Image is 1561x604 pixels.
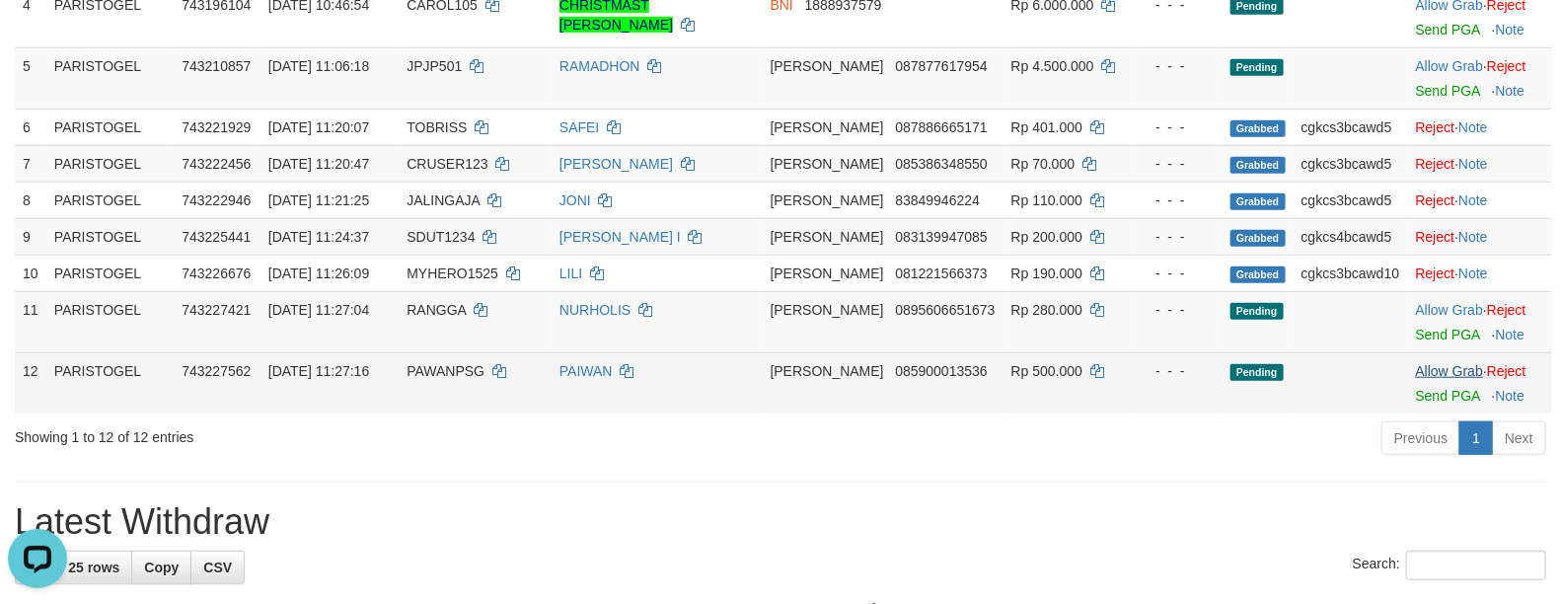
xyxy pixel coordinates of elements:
[1458,229,1488,245] a: Note
[559,229,681,245] a: [PERSON_NAME] I
[895,58,987,74] span: Copy 087877617954 to clipboard
[407,229,475,245] span: SDUT1234
[407,265,498,281] span: MYHERO1525
[268,156,369,172] span: [DATE] 11:20:47
[1458,119,1488,135] a: Note
[771,363,884,379] span: [PERSON_NAME]
[1408,255,1552,291] td: ·
[407,363,484,379] span: PAWANPSG
[895,302,995,318] span: Copy 0895606651673 to clipboard
[895,192,980,208] span: Copy 83849946224 to clipboard
[1458,192,1488,208] a: Note
[1230,157,1286,174] span: Grabbed
[1140,117,1215,137] div: - - -
[1416,22,1480,38] a: Send PGA
[182,192,251,208] span: 743222946
[559,58,640,74] a: RAMADHON
[1408,47,1552,109] td: ·
[46,145,174,182] td: PARISTOGEL
[1406,551,1546,580] input: Search:
[1416,83,1480,99] a: Send PGA
[1416,156,1455,172] a: Reject
[1011,363,1082,379] span: Rp 500.000
[1294,182,1408,218] td: cgkcs3bcawd5
[1230,59,1284,76] span: Pending
[895,363,987,379] span: Copy 085900013536 to clipboard
[15,352,46,414] td: 12
[182,302,251,318] span: 743227421
[1416,302,1483,318] a: Allow Grab
[1294,218,1408,255] td: cgkcs4bcawd5
[182,156,251,172] span: 743222456
[1416,363,1483,379] a: Allow Grab
[268,119,369,135] span: [DATE] 11:20:07
[268,229,369,245] span: [DATE] 11:24:37
[1416,265,1455,281] a: Reject
[1353,551,1546,580] label: Search:
[559,192,591,208] a: JONI
[1408,182,1552,218] td: ·
[1416,327,1480,342] a: Send PGA
[407,119,467,135] span: TOBRISS
[771,156,884,172] span: [PERSON_NAME]
[1230,193,1286,210] span: Grabbed
[182,229,251,245] span: 743225441
[190,551,245,584] a: CSV
[1416,388,1480,404] a: Send PGA
[46,47,174,109] td: PARISTOGEL
[1416,192,1455,208] a: Reject
[268,192,369,208] span: [DATE] 11:21:25
[15,218,46,255] td: 9
[1496,388,1525,404] a: Note
[1230,120,1286,137] span: Grabbed
[144,560,179,575] span: Copy
[1011,156,1076,172] span: Rp 70.000
[559,156,673,172] a: [PERSON_NAME]
[407,302,466,318] span: RANGGA
[182,119,251,135] span: 743221929
[407,156,487,172] span: CRUSER123
[131,551,191,584] a: Copy
[268,265,369,281] span: [DATE] 11:26:09
[771,58,884,74] span: [PERSON_NAME]
[1408,145,1552,182] td: ·
[559,119,599,135] a: SAFEI
[1487,363,1526,379] a: Reject
[1416,229,1455,245] a: Reject
[15,145,46,182] td: 7
[1011,119,1082,135] span: Rp 401.000
[182,58,251,74] span: 743210857
[1496,327,1525,342] a: Note
[1487,58,1526,74] a: Reject
[771,302,884,318] span: [PERSON_NAME]
[1011,265,1082,281] span: Rp 190.000
[1408,109,1552,145] td: ·
[1416,302,1487,318] span: ·
[46,352,174,414] td: PARISTOGEL
[182,363,251,379] span: 743227562
[182,265,251,281] span: 743226676
[15,419,635,447] div: Showing 1 to 12 of 12 entries
[1416,58,1483,74] a: Allow Grab
[1458,156,1488,172] a: Note
[1492,421,1546,455] a: Next
[1140,300,1215,320] div: - - -
[1230,303,1284,320] span: Pending
[559,363,613,379] a: PAIWAN
[203,560,232,575] span: CSV
[1140,190,1215,210] div: - - -
[1294,255,1408,291] td: cgkcs3bcawd10
[1140,56,1215,76] div: - - -
[1011,58,1094,74] span: Rp 4.500.000
[1416,363,1487,379] span: ·
[1011,229,1082,245] span: Rp 200.000
[46,218,174,255] td: PARISTOGEL
[1140,264,1215,283] div: - - -
[1140,154,1215,174] div: - - -
[1408,352,1552,414] td: ·
[771,119,884,135] span: [PERSON_NAME]
[407,58,462,74] span: JPJP501
[268,363,369,379] span: [DATE] 11:27:16
[895,229,987,245] span: Copy 083139947085 to clipboard
[1230,230,1286,247] span: Grabbed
